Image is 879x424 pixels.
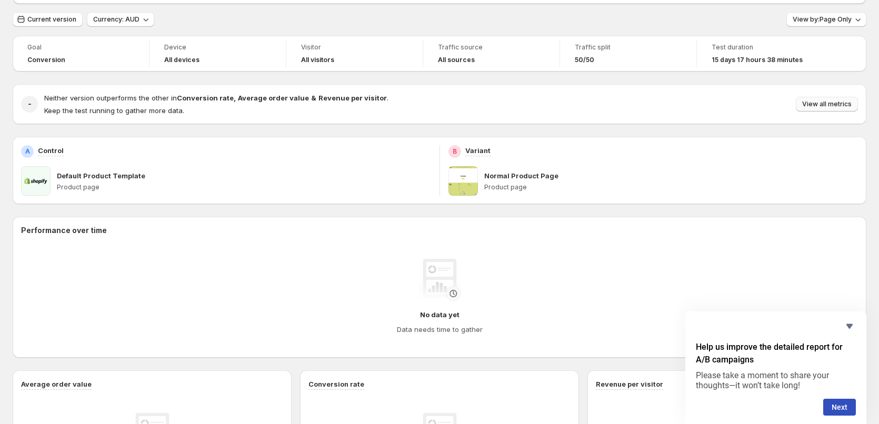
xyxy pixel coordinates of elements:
h3: Average order value [21,379,92,389]
a: DeviceAll devices [164,42,271,65]
span: Traffic source [438,43,545,52]
a: Traffic sourceAll sources [438,42,545,65]
p: Normal Product Page [484,170,558,181]
span: Currency: AUD [93,15,139,24]
img: No data yet [418,259,461,301]
p: Product page [484,183,858,191]
img: Default Product Template [21,166,51,196]
span: 50/50 [575,56,594,64]
strong: Revenue per visitor [318,94,387,102]
h4: All devices [164,56,199,64]
p: Control [38,145,64,156]
h2: Performance over time [21,225,858,236]
a: VisitorAll visitors [301,42,408,65]
button: Currency: AUD [87,12,154,27]
h2: B [453,147,457,156]
h4: All visitors [301,56,334,64]
a: GoalConversion [27,42,134,65]
button: Hide survey [843,320,856,332]
h3: Conversion rate [308,379,364,389]
span: View all metrics [802,100,852,108]
span: Current version [27,15,76,24]
strong: , [234,94,236,102]
span: Visitor [301,43,408,52]
a: Test duration15 days 17 hours 38 minutes [712,42,819,65]
span: Keep the test running to gather more data. [44,106,184,115]
span: Goal [27,43,134,52]
h4: All sources [438,56,475,64]
span: Neither version outperforms the other in . [44,94,388,102]
p: Product page [57,183,431,191]
strong: Conversion rate [177,94,234,102]
h3: Revenue per visitor [596,379,663,389]
p: Please take a moment to share your thoughts—it won’t take long! [696,370,856,390]
img: Normal Product Page [448,166,478,196]
a: Traffic split50/50 [575,42,682,65]
strong: Average order value [238,94,309,102]
h2: Help us improve the detailed report for A/B campaigns [696,341,856,366]
button: Current version [13,12,83,27]
h2: A [25,147,30,156]
span: View by: Page Only [793,15,852,24]
p: Variant [465,145,491,156]
span: Test duration [712,43,819,52]
button: View by:Page Only [786,12,866,27]
button: View all metrics [796,97,858,112]
span: Conversion [27,56,65,64]
strong: & [311,94,316,102]
span: 15 days 17 hours 38 minutes [712,56,803,64]
h4: No data yet [420,309,460,320]
span: Device [164,43,271,52]
h2: - [28,99,32,109]
div: Help us improve the detailed report for A/B campaigns [696,320,856,416]
span: Traffic split [575,43,682,52]
button: Next question [823,399,856,416]
p: Default Product Template [57,170,145,181]
h4: Data needs time to gather [397,324,483,335]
